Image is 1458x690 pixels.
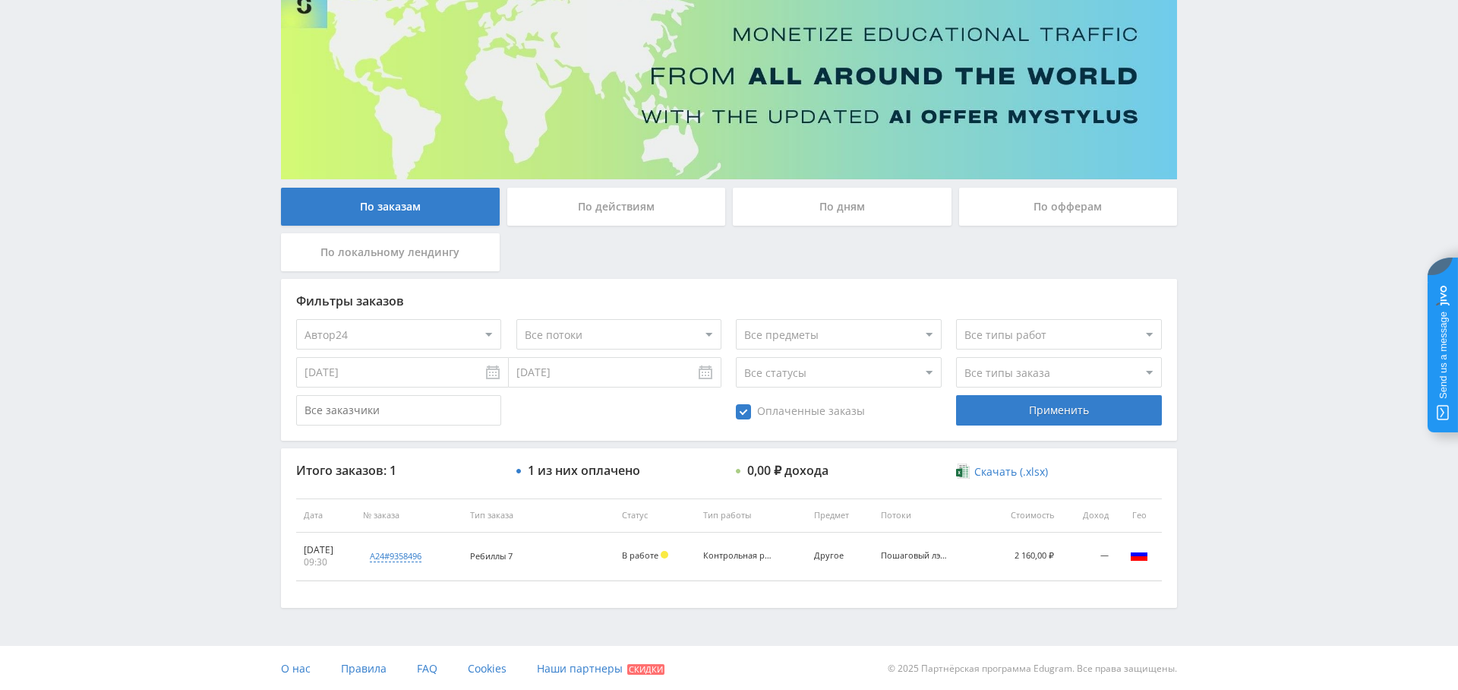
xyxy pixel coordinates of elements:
th: Тип работы [696,499,806,533]
input: Все заказчики [296,395,501,426]
span: Скидки [627,664,664,675]
div: Другое [814,551,866,561]
span: Cookies [468,661,507,676]
div: 0,00 ₽ дохода [747,464,828,477]
th: № заказа [355,499,462,533]
div: Применить [956,395,1161,426]
span: Наши партнеры [537,661,623,676]
span: Оплаченные заказы [736,404,865,419]
th: Тип заказа [462,499,614,533]
a: Скачать (.xlsx) [956,464,1047,480]
th: Предмет [806,499,873,533]
div: Контрольная работа [703,551,772,561]
span: О нас [281,661,311,676]
div: Фильтры заказов [296,294,1162,308]
img: rus.png [1130,546,1148,564]
span: В работе [622,549,658,561]
div: По офферам [959,188,1178,226]
span: Скачать (.xlsx) [974,466,1048,478]
span: Правила [341,661,387,676]
div: Пошаговый лэнд [881,551,949,561]
span: FAQ [417,661,437,676]
div: По локальному лендингу [281,233,500,271]
th: Статус [614,499,696,533]
td: — [1062,533,1116,581]
div: 1 из них оплачено [528,464,640,477]
div: По дням [733,188,951,226]
div: По действиям [507,188,726,226]
div: 09:30 [304,556,348,568]
th: Потоки [873,499,984,533]
td: 2 160,00 ₽ [984,533,1062,581]
span: Ребиллы 7 [470,550,513,562]
th: Гео [1116,499,1162,533]
img: xlsx [956,464,969,479]
div: a24#9358496 [370,550,421,562]
div: [DATE] [304,544,348,556]
th: Дата [296,499,355,533]
div: По заказам [281,188,500,226]
div: Итого заказов: 1 [296,464,501,477]
th: Доход [1062,499,1116,533]
span: Холд [661,551,668,559]
th: Стоимость [984,499,1062,533]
